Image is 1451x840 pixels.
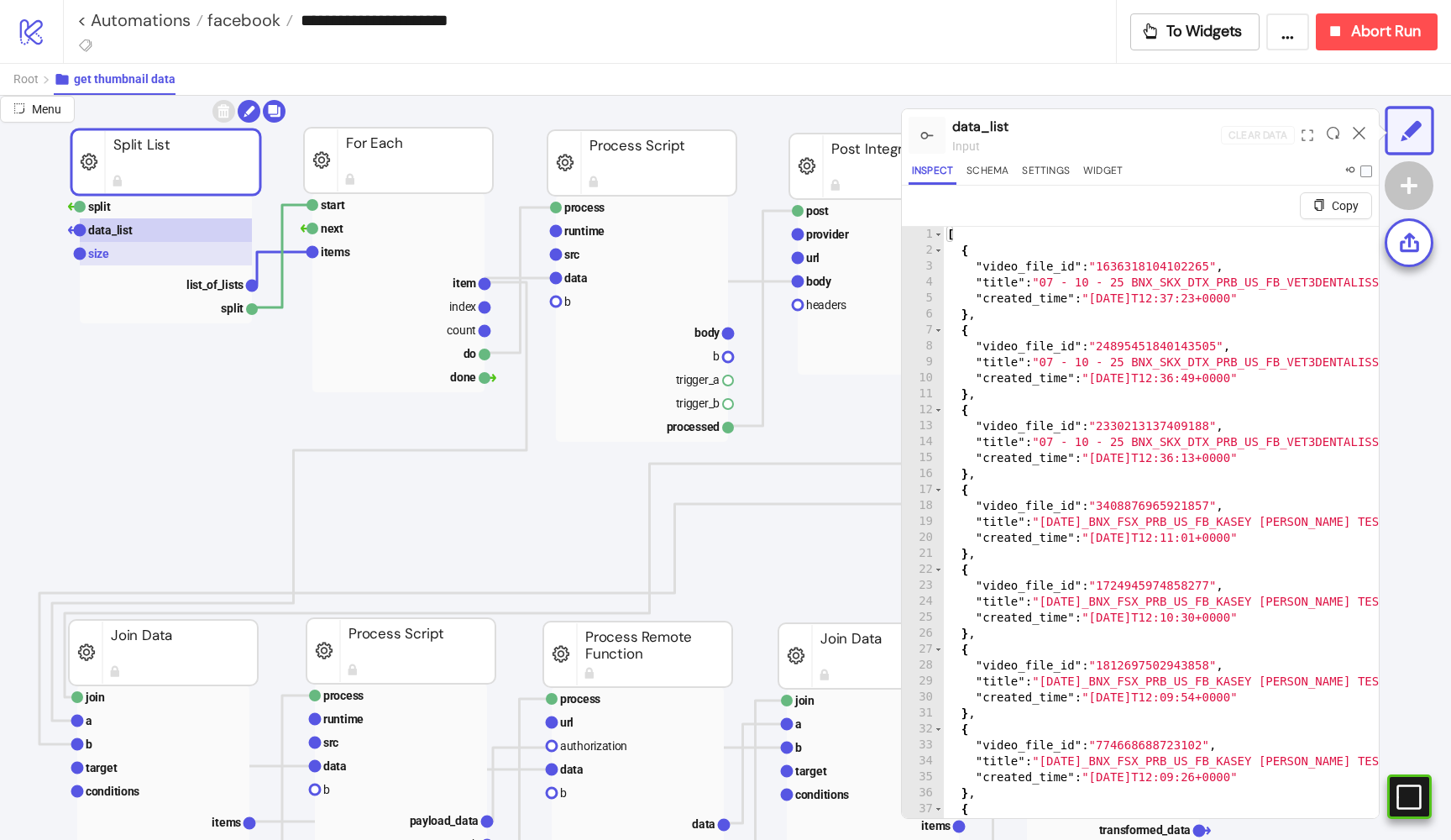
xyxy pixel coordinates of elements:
[902,722,944,738] div: 32
[902,594,944,610] div: 24
[934,482,943,498] span: Toggle code folding, rows 17 through 21
[795,788,849,801] text: conditions
[806,251,820,265] text: url
[934,323,943,339] span: Toggle code folding, rows 7 through 11
[909,162,956,185] button: Inspect
[692,817,715,831] text: data
[1266,13,1309,50] button: ...
[952,137,1221,155] div: input
[902,626,944,642] div: 26
[902,227,944,243] div: 1
[323,712,364,726] text: runtime
[88,200,111,213] text: split
[902,482,944,498] div: 17
[1313,199,1325,211] span: copy
[560,716,574,729] text: url
[902,674,944,690] div: 29
[323,689,364,702] text: process
[1166,22,1243,41] span: To Widgets
[963,162,1012,185] button: Schema
[323,759,347,773] text: data
[934,402,943,418] span: Toggle code folding, rows 12 through 16
[902,434,944,450] div: 14
[77,12,203,29] a: < Automations
[54,64,175,95] button: get thumbnail data
[934,243,943,259] span: Toggle code folding, rows 2 through 6
[88,247,109,260] text: size
[902,418,944,434] div: 13
[806,228,849,241] text: provider
[86,738,92,751] text: b
[560,786,567,800] text: b
[902,690,944,706] div: 30
[902,275,944,291] div: 4
[902,817,944,833] div: 38
[321,222,343,235] text: next
[902,562,944,578] div: 22
[86,785,139,798] text: conditions
[85,690,105,704] text: join
[902,323,944,339] div: 7
[795,717,802,731] text: a
[806,298,846,312] text: headers
[713,349,720,363] text: b
[921,819,951,832] text: items
[1316,13,1438,50] button: Abort Run
[902,466,944,482] div: 16
[453,276,476,290] text: item
[902,642,944,658] div: 27
[323,783,330,796] text: b
[902,498,944,514] div: 18
[902,546,944,562] div: 21
[902,769,944,785] div: 35
[795,764,827,778] text: target
[902,530,944,546] div: 20
[321,245,350,259] text: items
[902,706,944,722] div: 31
[902,514,944,530] div: 19
[934,562,943,578] span: Toggle code folding, rows 22 through 26
[560,692,600,706] text: process
[449,300,476,313] text: index
[564,248,579,261] text: src
[902,386,944,402] div: 11
[32,102,61,116] span: Menu
[1080,162,1126,185] button: Widget
[902,291,944,307] div: 5
[902,354,944,370] div: 9
[902,610,944,626] div: 25
[806,204,829,218] text: post
[564,201,605,214] text: process
[934,722,943,738] span: Toggle code folding, rows 32 through 36
[902,658,944,674] div: 28
[564,295,571,308] text: b
[13,64,54,95] button: Root
[88,223,133,237] text: data_list
[1332,199,1359,213] span: Copy
[902,259,944,275] div: 3
[902,243,944,259] div: 2
[952,116,1221,137] div: data_list
[934,801,943,817] span: Toggle code folding, rows 37 through 41
[74,72,175,86] span: get thumbnail data
[902,801,944,817] div: 37
[560,763,584,776] text: data
[806,275,832,288] text: body
[934,227,943,243] span: Toggle code folding, rows 1 through 42
[1019,162,1073,185] button: Settings
[1300,192,1372,219] button: Copy
[1099,823,1192,837] text: transformed_data
[13,102,25,114] span: radius-bottomright
[1302,129,1313,141] span: expand
[902,370,944,386] div: 10
[203,9,280,31] span: facebook
[902,450,944,466] div: 15
[564,271,588,285] text: data
[694,326,720,339] text: body
[1351,22,1421,41] span: Abort Run
[13,72,39,86] span: Root
[564,224,605,238] text: runtime
[203,12,293,29] a: facebook
[902,578,944,594] div: 23
[323,736,338,749] text: src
